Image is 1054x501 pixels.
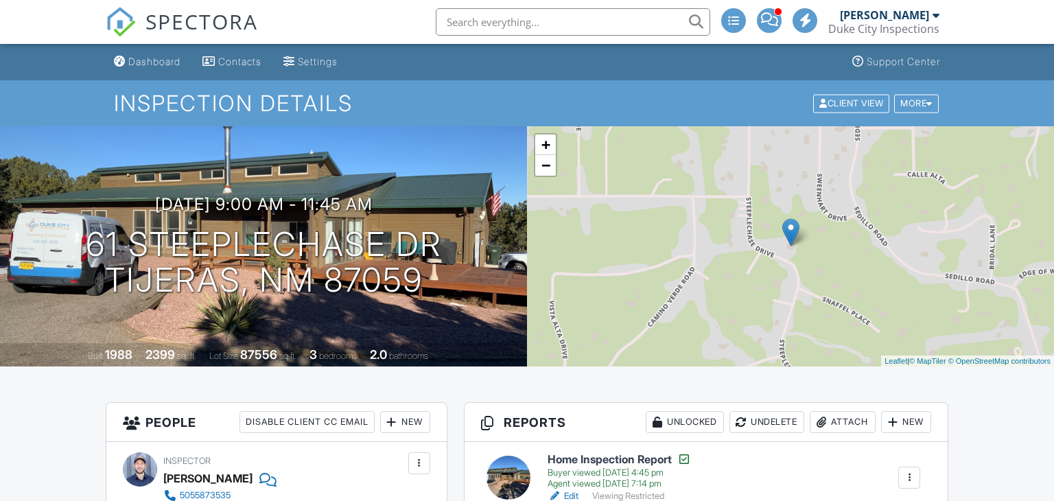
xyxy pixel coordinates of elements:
a: Zoom in [535,135,556,155]
h3: People [106,403,447,442]
div: Undelete [729,411,804,433]
img: The Best Home Inspection Software - Spectora [106,7,136,37]
a: Client View [812,97,893,108]
div: Dashboard [128,56,180,67]
a: Dashboard [108,49,186,75]
span: sq.ft. [279,351,296,361]
div: 2.0 [370,347,387,362]
a: Support Center [847,49,946,75]
span: Built [88,351,103,361]
div: Duke City Inspections [828,22,939,36]
div: Unlocked [646,411,724,433]
div: 87556 [240,347,277,362]
span: bathrooms [389,351,428,361]
div: Support Center [867,56,940,67]
div: New [380,411,430,433]
a: © MapTiler [909,357,946,365]
a: Settings [278,49,343,75]
div: Attach [810,411,876,433]
span: SPECTORA [145,7,258,36]
span: bedrooms [319,351,357,361]
div: 3 [309,347,317,362]
div: Settings [298,56,338,67]
div: New [881,411,931,433]
div: 1988 [105,347,132,362]
h1: 61 Steeplechase Dr Tijeras, NM 87059 [86,226,442,299]
div: Buyer viewed [DATE] 4:45 pm [548,467,691,478]
div: More [894,94,939,113]
h6: Home Inspection Report [548,452,691,466]
h3: [DATE] 9:00 am - 11:45 am [155,195,373,213]
span: Lot Size [209,351,238,361]
div: Contacts [218,56,261,67]
span: sq. ft. [177,351,196,361]
div: | [881,356,1054,367]
a: © OpenStreetMap contributors [948,357,1051,365]
span: Inspector [163,456,211,466]
a: Contacts [197,49,267,75]
h3: Reports [465,403,948,442]
a: SPECTORA [106,19,258,47]
div: [PERSON_NAME] [163,468,253,489]
input: Search everything... [436,8,710,36]
a: Leaflet [885,357,907,365]
a: Home Inspection Report Buyer viewed [DATE] 4:45 pm Agent viewed [DATE] 7:14 pm [548,452,691,489]
div: [PERSON_NAME] [840,8,929,22]
div: Agent viewed [DATE] 7:14 pm [548,478,691,489]
div: 5055873535 [180,490,231,501]
div: Disable Client CC Email [239,411,375,433]
h1: Inspection Details [114,91,939,115]
div: 2399 [145,347,175,362]
a: Zoom out [535,155,556,176]
div: Client View [813,94,889,113]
